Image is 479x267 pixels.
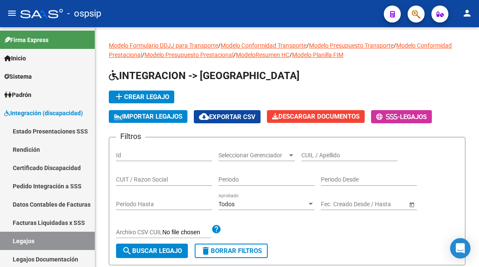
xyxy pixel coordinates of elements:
button: Buscar Legajo [116,244,188,258]
span: Sistema [4,72,32,81]
mat-icon: search [122,246,132,256]
input: Archivo CSV CUIL [162,229,211,236]
input: Fecha inicio [321,201,352,208]
span: Padrón [4,90,31,99]
div: Open Intercom Messenger [450,238,470,258]
span: INTEGRACION -> [GEOGRAPHIC_DATA] [109,70,300,82]
button: Crear Legajo [109,91,174,103]
button: -Legajos [371,110,432,123]
span: Legajos [400,113,427,121]
button: Descargar Documentos [267,110,365,123]
button: IMPORTAR LEGAJOS [109,110,187,123]
mat-icon: menu [7,8,17,18]
a: Modelo Planilla FIM [292,51,343,58]
span: Descargar Documentos [272,113,360,120]
a: Modelo Presupuesto Prestacional [145,51,233,58]
span: Firma Express [4,35,48,45]
mat-icon: add [114,91,124,102]
span: Exportar CSV [199,113,255,121]
mat-icon: cloud_download [199,111,209,122]
span: Seleccionar Gerenciador [218,152,287,159]
span: Archivo CSV CUIL [116,229,162,236]
mat-icon: help [211,224,221,234]
span: Inicio [4,54,26,63]
span: Buscar Legajo [122,247,182,255]
span: IMPORTAR LEGAJOS [114,113,182,120]
span: Integración (discapacidad) [4,108,83,118]
span: - ospsip [67,4,101,23]
button: Exportar CSV [194,110,261,123]
span: Todos [218,201,235,207]
input: Fecha fin [359,201,401,208]
mat-icon: delete [201,246,211,256]
span: Borrar Filtros [201,247,262,255]
a: ModeloResumen HC [236,51,289,58]
a: Modelo Presupuesto Transporte [309,42,394,49]
button: Borrar Filtros [195,244,268,258]
h3: Filtros [116,131,145,142]
button: Open calendar [407,200,416,209]
mat-icon: person [462,8,472,18]
a: Modelo Conformidad Transporte [221,42,306,49]
span: - [376,113,400,121]
a: Modelo Formulario DDJJ para Transporte [109,42,218,49]
span: Crear Legajo [114,93,169,101]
